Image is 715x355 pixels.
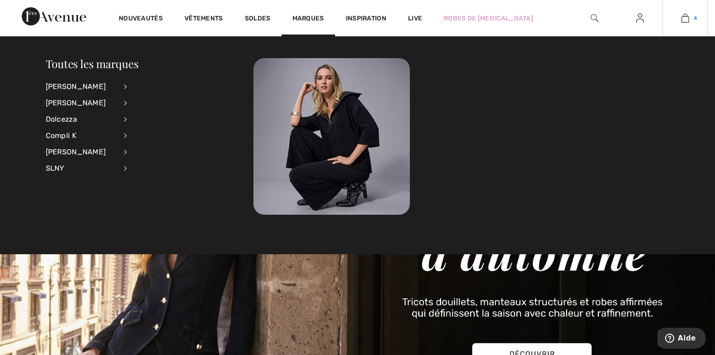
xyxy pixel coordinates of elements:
a: Nouveautés [119,15,163,24]
a: Se connecter [629,13,651,24]
img: 250825112724_78e08acc85da6.jpg [253,58,410,215]
div: [PERSON_NAME] [46,95,117,111]
a: 4 [663,13,707,24]
div: Compli K [46,128,117,144]
a: Marques [292,15,324,24]
div: [PERSON_NAME] [46,79,117,95]
img: 1ère Avenue [22,7,86,25]
img: Mon panier [681,13,689,24]
div: Dolcezza [46,111,117,128]
a: Toutes les marques [46,56,139,71]
div: SLNY [46,160,117,177]
a: Live [408,14,422,23]
a: Robes de [MEDICAL_DATA] [444,14,533,23]
img: recherche [591,13,598,24]
span: 4 [694,14,697,22]
img: Mes infos [636,13,644,24]
span: Inspiration [346,15,386,24]
iframe: Ouvre un widget dans lequel vous pouvez trouver plus d’informations [657,328,706,350]
div: [PERSON_NAME] [46,144,117,160]
a: Vêtements [185,15,223,24]
a: Soldes [245,15,271,24]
